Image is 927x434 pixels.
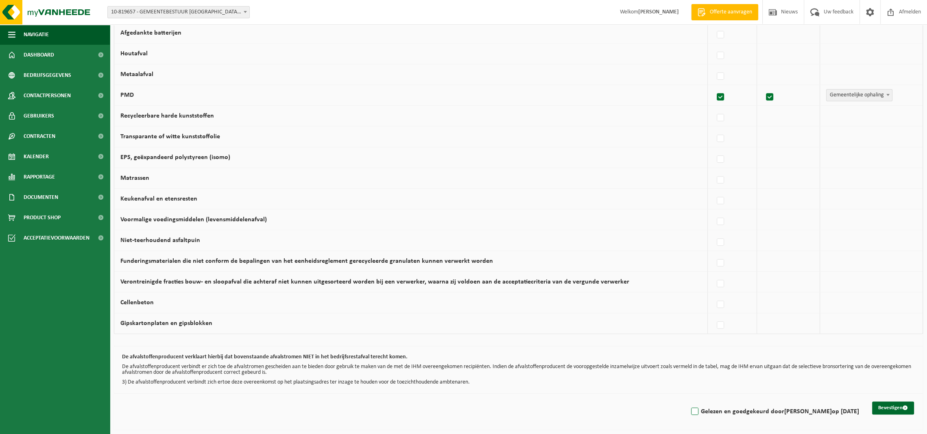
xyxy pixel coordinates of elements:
label: Verontreinigde fracties bouw- en sloopafval die achteraf niet kunnen uitgesorteerd worden bij een... [120,279,629,285]
label: Voormalige voedingsmiddelen (levensmiddelenafval) [120,216,267,223]
strong: [PERSON_NAME] [784,408,832,415]
label: EPS, geëxpandeerd polystyreen (isomo) [120,154,230,161]
span: Contracten [24,126,55,146]
label: Gelezen en goedgekeurd door op [DATE] [689,406,859,418]
p: De afvalstoffenproducent verbindt er zich toe de afvalstromen gescheiden aan te bieden door gebru... [122,364,915,375]
span: Navigatie [24,24,49,45]
span: Kalender [24,146,49,167]
span: Gemeentelijke ophaling [826,89,892,101]
b: De afvalstoffenproducent verklaart hierbij dat bovenstaande afvalstromen NIET in het bedrijfsrest... [122,354,408,360]
label: Gipskartonplaten en gipsblokken [120,320,212,327]
label: Afgedankte batterijen [120,30,181,36]
a: Offerte aanvragen [691,4,758,20]
strong: [PERSON_NAME] [638,9,679,15]
label: Matrassen [120,175,149,181]
label: Metaalafval [120,71,153,78]
span: Documenten [24,187,58,207]
span: Product Shop [24,207,61,228]
span: Acceptatievoorwaarden [24,228,89,248]
label: Recycleerbare harde kunststoffen [120,113,214,119]
label: Funderingsmaterialen die niet conform de bepalingen van het eenheidsreglement gerecycleerde granu... [120,258,493,264]
label: PMD [120,92,134,98]
label: Transparante of witte kunststoffolie [120,133,220,140]
span: Dashboard [24,45,54,65]
span: 10-819657 - GEMEENTEBESTUUR KUURNE - KUURNE [107,6,250,18]
span: Rapportage [24,167,55,187]
label: Keukenafval en etensresten [120,196,197,202]
p: 3) De afvalstoffenproducent verbindt zich ertoe deze overeenkomst op het plaatsingsadres ter inza... [122,379,915,385]
span: 10-819657 - GEMEENTEBESTUUR KUURNE - KUURNE [108,7,249,18]
span: Gemeentelijke ophaling [827,89,892,101]
label: Houtafval [120,50,148,57]
label: Niet-teerhoudend asfaltpuin [120,237,200,244]
label: Cellenbeton [120,299,154,306]
span: Gebruikers [24,106,54,126]
span: Contactpersonen [24,85,71,106]
span: Offerte aanvragen [708,8,754,16]
span: Bedrijfsgegevens [24,65,71,85]
button: Bevestigen [872,401,914,414]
